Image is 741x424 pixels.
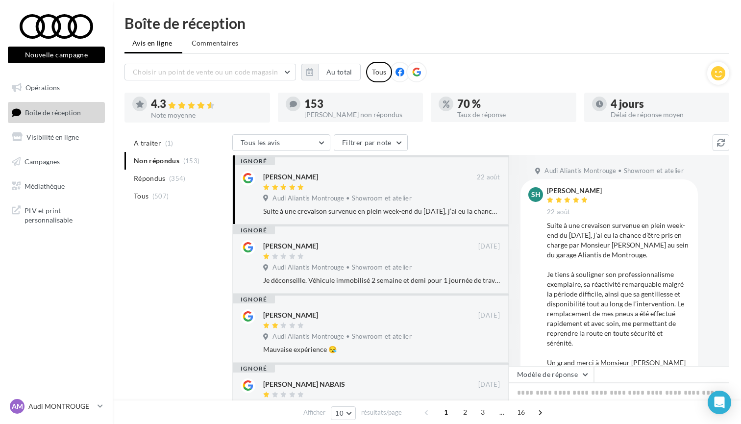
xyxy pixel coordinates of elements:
div: [PERSON_NAME] [263,241,318,251]
button: Modèle de réponse [509,366,594,383]
div: 153 [304,99,416,109]
div: 4 jours [611,99,722,109]
span: Commentaires [192,38,239,48]
div: Open Intercom Messenger [708,391,731,414]
span: (1) [165,139,173,147]
div: Note moyenne [151,112,262,119]
a: Opérations [6,77,107,98]
button: Nouvelle campagne [8,47,105,63]
div: [PERSON_NAME] NABAIS [263,379,345,389]
div: Je déconseille. Véhicule immobilisé 2 semaine et demi pour 1 journée de travaux. Aucune explicati... [263,275,500,285]
span: [DATE] [478,380,500,389]
span: 2 [457,404,473,420]
span: 22 août [477,173,500,182]
span: 1 [438,404,454,420]
span: Campagnes [25,157,60,166]
div: ignoré [233,226,275,234]
span: Audi Aliantis Montrouge • Showroom et atelier [272,194,412,203]
div: ignoré [233,296,275,303]
span: PLV et print personnalisable [25,204,101,225]
span: Tous les avis [241,138,280,147]
div: ignoré [233,157,275,165]
a: Boîte de réception [6,102,107,123]
span: Opérations [25,83,60,92]
span: Visibilité en ligne [26,133,79,141]
div: Mauvaise expérience 😪 [263,345,500,354]
span: AM [12,401,23,411]
span: Afficher [303,408,325,417]
span: Médiathèque [25,181,65,190]
span: ... [494,404,510,420]
button: Tous les avis [232,134,330,151]
span: SH [531,190,541,200]
span: 10 [335,409,344,417]
span: (354) [169,175,186,182]
div: ignoré [233,365,275,373]
div: [PERSON_NAME] [263,172,318,182]
span: [DATE] [478,242,500,251]
span: Audi Aliantis Montrouge • Showroom et atelier [272,263,412,272]
span: (507) [152,192,169,200]
div: Suite à une crevaison survenue en plein week-end du [DATE], j’ai eu la chance d’être pris en char... [263,206,500,216]
span: Audi Aliantis Montrouge • Showroom et atelier [272,332,412,341]
div: Boîte de réception [124,16,729,30]
span: 22 août [547,208,570,217]
span: Choisir un point de vente ou un code magasin [133,68,278,76]
span: Répondus [134,174,166,183]
span: Tous [134,191,148,201]
span: [DATE] [478,311,500,320]
div: [PERSON_NAME] [547,187,602,194]
div: [PERSON_NAME] non répondus [304,111,416,118]
span: A traiter [134,138,161,148]
div: Taux de réponse [457,111,568,118]
button: 10 [331,406,356,420]
span: 3 [475,404,491,420]
div: Suite à une crevaison survenue en plein week-end du [DATE], j’ai eu la chance d’être pris en char... [547,221,690,407]
div: [PERSON_NAME] [263,310,318,320]
a: Médiathèque [6,176,107,197]
span: 16 [513,404,529,420]
span: Audi Aliantis Montrouge • Showroom et atelier [544,167,684,175]
a: Visibilité en ligne [6,127,107,148]
button: Choisir un point de vente ou un code magasin [124,64,296,80]
button: Au total [301,64,361,80]
p: Audi MONTROUGE [28,401,94,411]
div: Délai de réponse moyen [611,111,722,118]
button: Au total [318,64,361,80]
span: résultats/page [361,408,402,417]
a: AM Audi MONTROUGE [8,397,105,416]
div: 4.3 [151,99,262,110]
div: 70 % [457,99,568,109]
div: Tous [366,62,392,82]
span: Boîte de réception [25,108,81,116]
a: PLV et print personnalisable [6,200,107,229]
a: Campagnes [6,151,107,172]
button: Filtrer par note [334,134,408,151]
